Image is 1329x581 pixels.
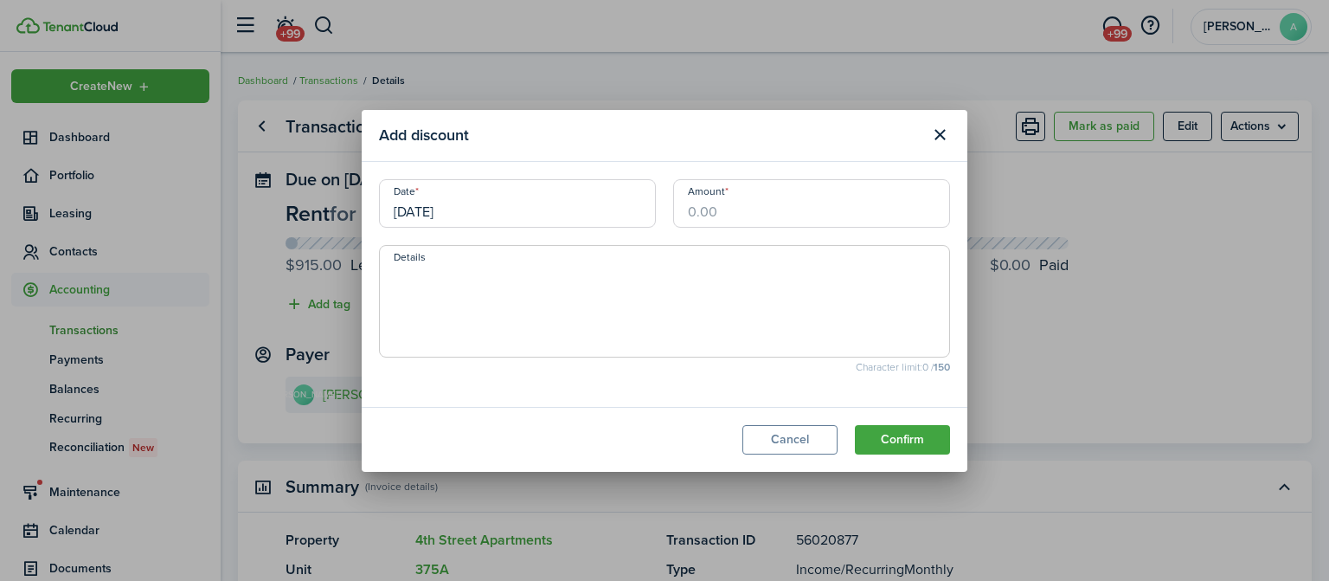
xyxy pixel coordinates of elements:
[742,425,838,455] button: Cancel
[855,425,950,455] button: Confirm
[673,179,950,228] input: 0.00
[925,120,954,150] button: Close modal
[379,119,921,152] modal-title: Add discount
[379,362,950,372] small: Character limit: 0 /
[934,359,950,375] b: 150
[379,179,656,228] input: mm/dd/yyyy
